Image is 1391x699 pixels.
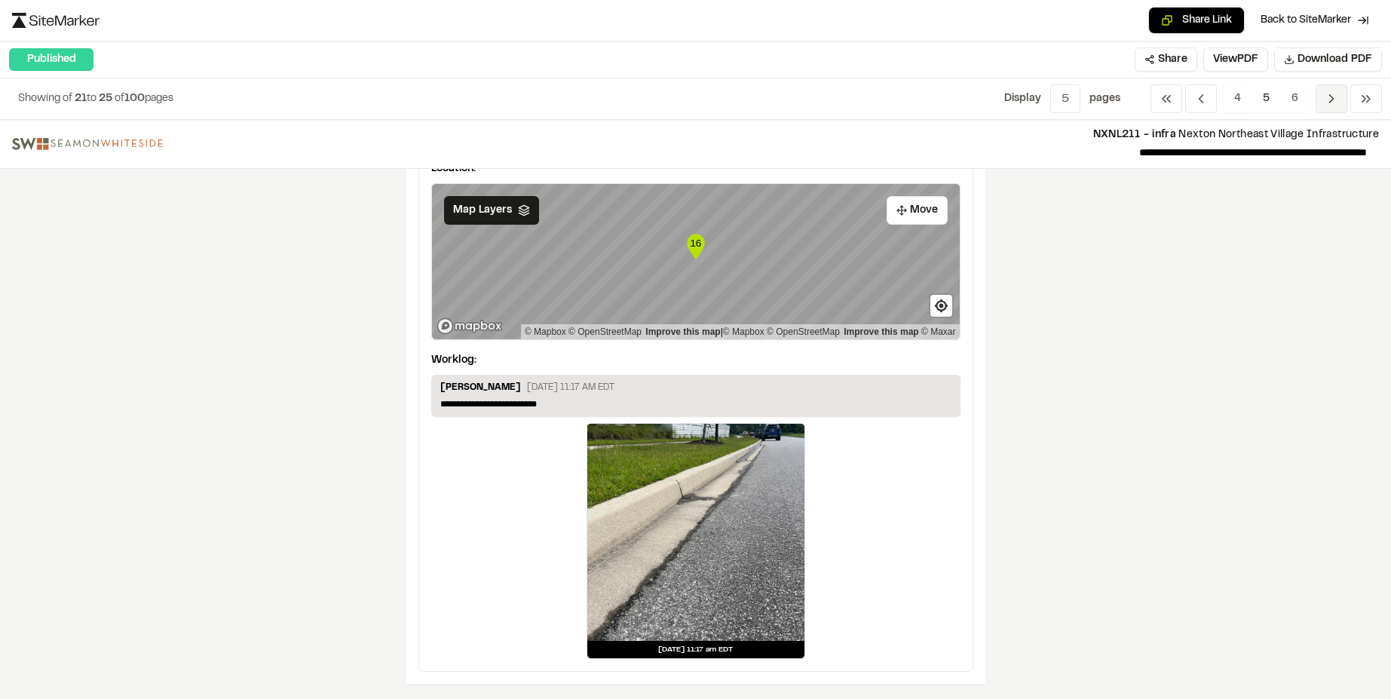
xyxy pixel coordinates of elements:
[525,327,566,337] a: Mapbox
[1148,7,1245,34] button: Copy share link
[437,317,503,335] a: Mapbox logo
[1298,51,1372,68] span: Download PDF
[1004,90,1041,107] p: Display
[12,13,100,28] img: logo-black-rebrand.svg
[921,327,956,337] a: Maxar
[844,327,918,337] a: Improve this map
[432,184,960,339] canvas: Map
[525,324,956,339] div: |
[568,327,642,337] a: OpenStreetMap
[431,161,961,177] p: Location:
[685,231,707,262] div: Map marker
[175,127,1379,143] p: Nexton Northeast Village Infrastructure
[690,238,701,249] text: 16
[440,381,521,397] p: [PERSON_NAME]
[767,327,840,337] a: OpenStreetMap
[1203,48,1268,72] button: ViewPDF
[587,423,805,659] a: [DATE] 11:17 am EDT
[930,295,952,317] button: Find my location
[1150,84,1382,113] nav: Navigation
[12,138,163,150] img: file
[18,94,75,103] span: Showing of
[1089,90,1120,107] p: page s
[453,202,512,219] span: Map Layers
[1093,130,1176,139] span: NXNL211 - infra
[75,94,87,103] span: 21
[1050,84,1080,113] button: 5
[1252,84,1281,113] span: 5
[587,641,804,658] div: [DATE] 11:17 am EDT
[99,94,112,103] span: 25
[527,381,614,394] p: [DATE] 11:17 AM EDT
[1274,48,1382,72] button: Download PDF
[645,327,720,337] a: Map feedback
[1261,13,1351,28] span: Back to SiteMarker
[431,352,476,369] p: Worklog:
[1280,84,1310,113] span: 6
[887,196,948,225] button: Move
[1251,6,1379,35] a: Back to SiteMarker
[723,327,764,337] a: Mapbox
[1135,48,1197,72] button: Share
[1223,84,1252,113] span: 4
[18,90,173,107] p: to of pages
[9,48,93,71] div: Published
[124,94,145,103] span: 100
